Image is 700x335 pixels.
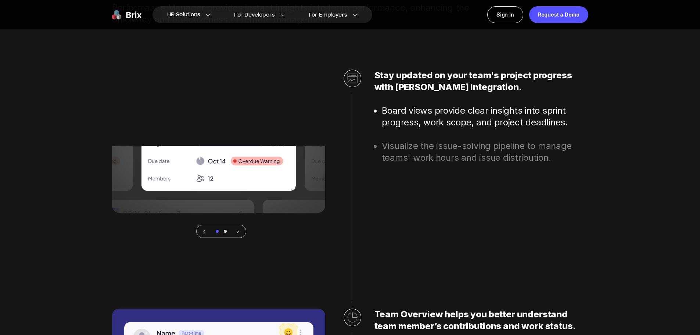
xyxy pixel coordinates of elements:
[112,70,325,213] img: avatar
[234,11,275,19] span: For Developers
[167,9,200,21] span: HR Solutions
[374,309,588,332] h2: Team Overview helps you better understand team member’s contributions and work status.
[487,6,523,23] a: Sign In
[309,11,347,19] span: For Employers
[374,70,588,93] h2: Stay updated on your team's project progress with [PERSON_NAME] Integration.
[382,105,588,128] li: Board views provide clear insights into sprint progress, work scope, and project deadlines.
[529,6,588,23] a: Request a Demo
[382,140,588,164] li: Visualize the issue-solving pipeline to manage teams' work hours and issue distribution.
